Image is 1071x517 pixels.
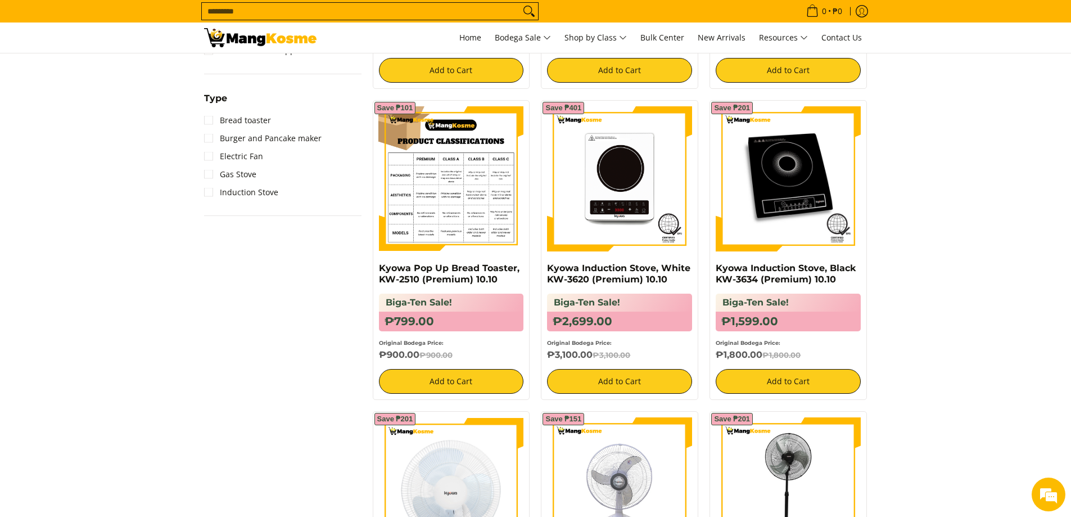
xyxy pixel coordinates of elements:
[204,111,271,129] a: Bread toaster
[545,416,581,422] span: Save ₱151
[379,369,524,394] button: Add to Cart
[547,106,692,251] img: Kyowa Induction Stove, White KW-3620 (Premium) 10.10
[377,105,413,111] span: Save ₱101
[379,106,524,251] img: Kyowa Pop Up Bread Toaster, KW-2510 (Premium) 10.10 - 0
[593,350,630,359] del: ₱3,100.00
[379,58,524,83] button: Add to Cart
[692,23,751,53] a: New Arrivals
[545,105,581,111] span: Save ₱401
[716,58,861,83] button: Add to Cart
[762,350,801,359] del: ₱1,800.00
[714,416,750,422] span: Save ₱201
[803,5,846,17] span: •
[635,23,690,53] a: Bulk Center
[379,340,444,346] small: Original Bodega Price:
[204,28,317,47] img: Biga-Ten Sale! 10.10 Double Digit Sale with Kyowa l Mang Kosme
[821,32,862,43] span: Contact Us
[547,58,692,83] button: Add to Cart
[204,165,256,183] a: Gas Stove
[328,23,867,53] nav: Main Menu
[204,94,227,111] summary: Open
[547,312,692,331] h6: ₱2,699.00
[204,129,322,147] a: Burger and Pancake maker
[640,32,684,43] span: Bulk Center
[547,369,692,394] button: Add to Cart
[520,3,538,20] button: Search
[831,7,844,15] span: ₱0
[716,340,780,346] small: Original Bodega Price:
[816,23,867,53] a: Contact Us
[716,312,861,331] h6: ₱1,599.00
[204,147,263,165] a: Electric Fan
[559,23,632,53] a: Shop by Class
[698,32,745,43] span: New Arrivals
[379,263,519,285] a: Kyowa Pop Up Bread Toaster, KW-2510 (Premium) 10.10
[204,183,278,201] a: Induction Stove
[716,349,861,361] h6: ₱1,800.00
[716,106,861,251] img: Kyowa Induction Stove, Black KW-3634 (Premium) 10.10
[714,105,750,111] span: Save ₱201
[489,23,557,53] a: Bodega Sale
[716,369,861,394] button: Add to Cart
[820,7,828,15] span: 0
[379,349,524,361] h6: ₱900.00
[759,31,808,45] span: Resources
[564,31,627,45] span: Shop by Class
[379,312,524,331] h6: ₱799.00
[547,340,612,346] small: Original Bodega Price:
[454,23,487,53] a: Home
[547,263,690,285] a: Kyowa Induction Stove, White KW-3620 (Premium) 10.10
[377,416,413,422] span: Save ₱201
[495,31,551,45] span: Bodega Sale
[459,32,481,43] span: Home
[204,94,227,103] span: Type
[753,23,814,53] a: Resources
[716,263,856,285] a: Kyowa Induction Stove, Black KW-3634 (Premium) 10.10
[547,349,692,361] h6: ₱3,100.00
[419,350,453,359] del: ₱900.00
